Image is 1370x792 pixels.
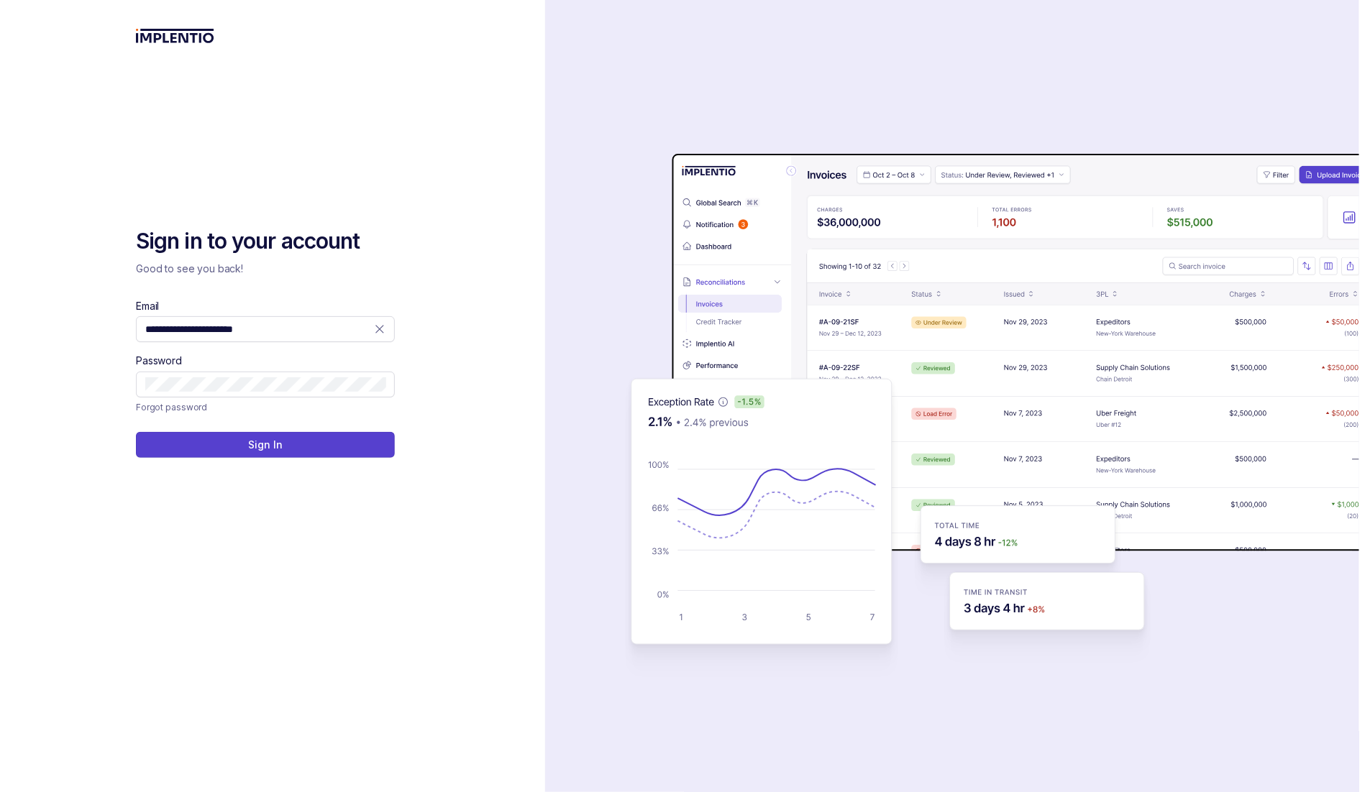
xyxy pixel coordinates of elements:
[136,400,207,415] p: Forgot password
[136,299,159,313] label: Email
[136,432,395,458] button: Sign In
[136,29,214,43] img: logo
[136,262,395,276] p: Good to see you back!
[136,400,207,415] a: Link Forgot password
[249,438,283,452] p: Sign In
[136,227,395,256] h2: Sign in to your account
[136,354,182,368] label: Password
